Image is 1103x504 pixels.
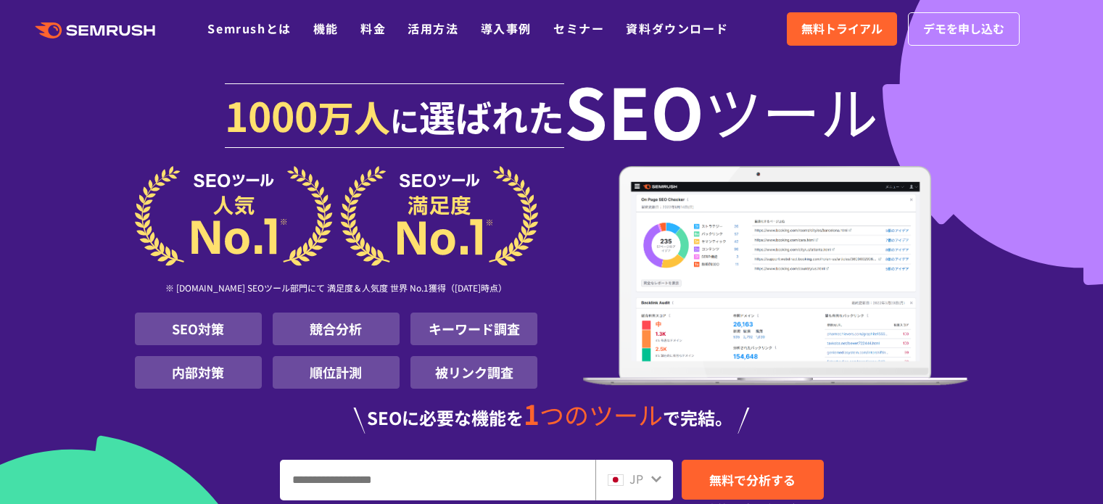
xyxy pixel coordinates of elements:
[801,20,883,38] span: 無料トライアル
[704,81,878,139] span: ツール
[481,20,532,37] a: 導入事例
[281,460,595,500] input: URL、キーワードを入力してください
[135,400,969,434] div: SEOに必要な機能を
[360,20,386,37] a: 料金
[682,460,824,500] a: 無料で分析する
[207,20,291,37] a: Semrushとは
[419,90,564,142] span: 選ばれた
[135,356,262,389] li: 内部対策
[787,12,897,46] a: 無料トライアル
[923,20,1004,38] span: デモを申し込む
[273,356,400,389] li: 順位計測
[410,313,537,345] li: キーワード調査
[225,86,318,144] span: 1000
[908,12,1020,46] a: デモを申し込む
[408,20,458,37] a: 活用方法
[313,20,339,37] a: 機能
[553,20,604,37] a: セミナー
[135,266,538,313] div: ※ [DOMAIN_NAME] SEOツール部門にて 満足度＆人気度 世界 No.1獲得（[DATE]時点）
[524,394,540,433] span: 1
[709,471,796,489] span: 無料で分析する
[663,405,732,430] span: で完結。
[626,20,728,37] a: 資料ダウンロード
[540,397,663,432] span: つのツール
[564,81,704,139] span: SEO
[135,313,262,345] li: SEO対策
[318,90,390,142] span: 万人
[410,356,537,389] li: 被リンク調査
[273,313,400,345] li: 競合分析
[629,470,643,487] span: JP
[390,99,419,141] span: に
